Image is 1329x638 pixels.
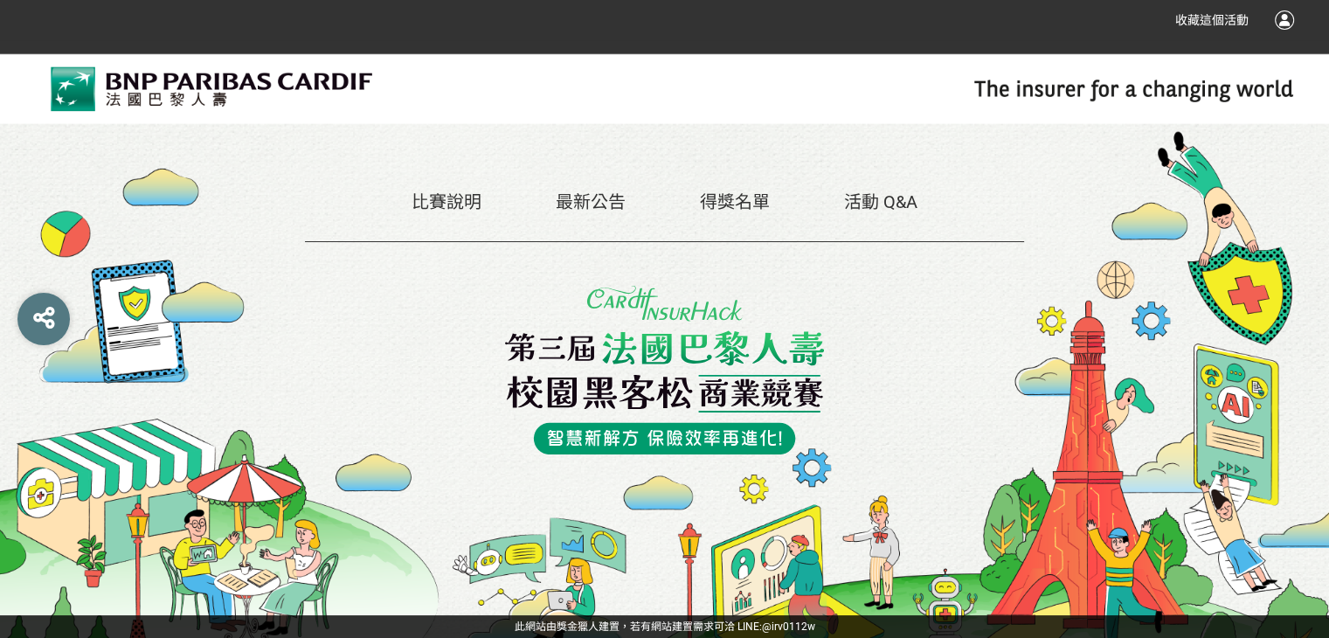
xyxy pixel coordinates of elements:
[762,621,815,633] a: @irv0112w
[412,191,481,212] a: 比賽說明
[515,621,714,633] a: 此網站由獎金獵人建置，若有網站建置需求
[505,286,824,454] img: Slogan
[844,191,917,212] a: 活動 Q&A
[1175,13,1249,27] span: 收藏這個活動
[556,191,626,212] a: 最新公告
[515,621,815,633] span: 可洽 LINE:
[700,191,770,212] a: 得獎名單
